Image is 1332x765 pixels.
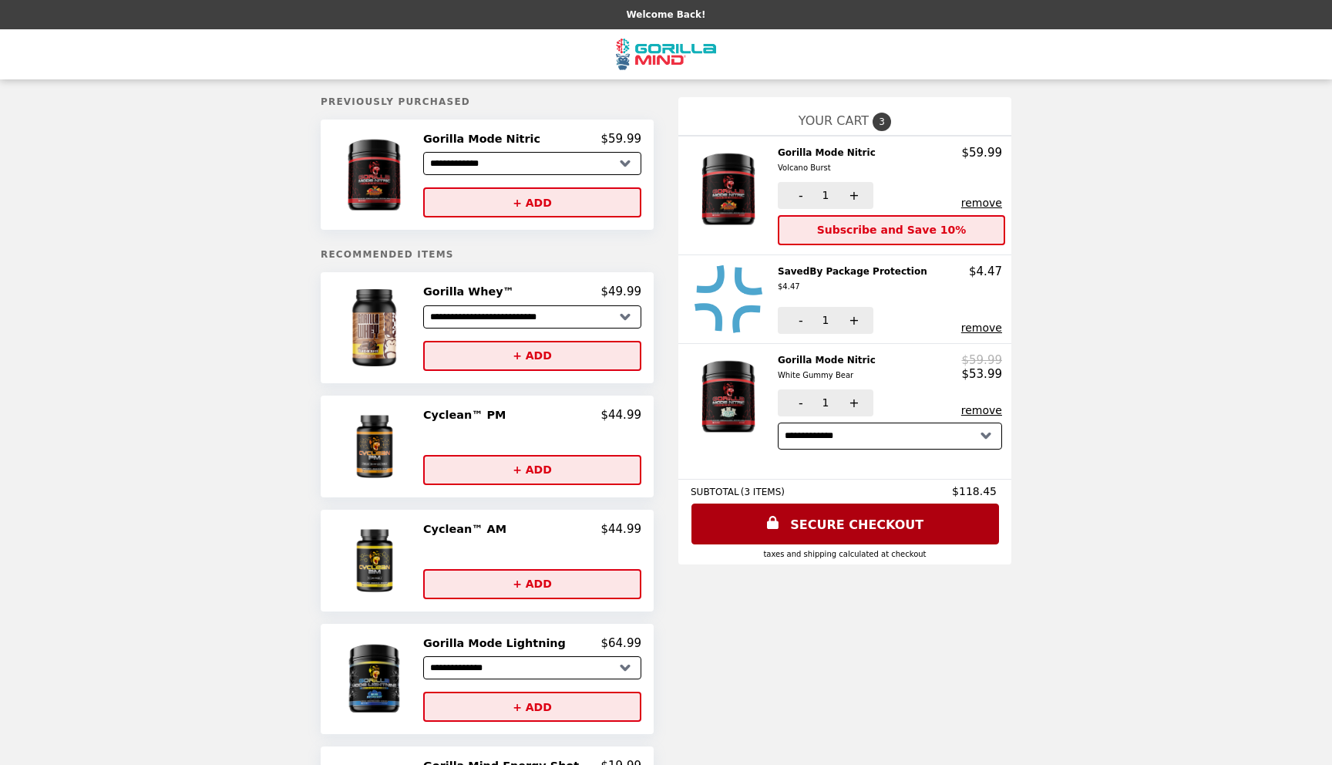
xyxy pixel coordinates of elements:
[423,305,641,329] select: Select a product variant
[778,146,882,176] h2: Gorilla Mode Nitric
[694,265,767,334] img: SavedBy Package Protection
[423,522,513,536] h2: Cyclean™ AM
[778,161,876,175] div: Volcano Burst
[822,189,829,201] span: 1
[600,522,641,536] p: $44.99
[822,314,829,326] span: 1
[822,396,829,409] span: 1
[961,146,1002,160] p: $59.99
[778,307,820,334] button: -
[691,550,999,558] div: Taxes and Shipping calculated at checkout
[321,96,654,107] h5: Previously Purchased
[691,504,999,544] a: SECURE CHECKOUT
[336,408,417,485] img: Cyclean™ PM
[423,569,641,599] button: + ADD
[778,215,1005,245] button: Subscribe and Save 10%
[423,285,520,298] h2: Gorilla Whey™
[952,485,999,497] span: $118.45
[600,408,641,422] p: $44.99
[423,455,641,485] button: + ADD
[321,249,654,260] h5: Recommended Items
[873,113,891,131] span: 3
[831,182,873,209] button: +
[741,487,785,497] span: ( 3 ITEMS )
[778,369,876,382] div: White Gummy Bear
[778,265,933,295] h2: SavedBy Package Protection
[336,522,417,599] img: Cyclean™ AM
[685,146,775,232] img: Gorilla Mode Nitric
[600,285,641,298] p: $49.99
[961,367,1002,381] p: $53.99
[600,636,641,650] p: $64.99
[423,408,512,422] h2: Cyclean™ PM
[600,132,641,146] p: $59.99
[778,353,882,383] h2: Gorilla Mode Nitric
[616,39,716,70] img: Brand Logo
[961,322,1002,334] button: remove
[626,9,705,20] p: Welcome Back!
[331,285,421,370] img: Gorilla Whey™
[331,636,421,722] img: Gorilla Mode Lightning
[423,341,641,371] button: + ADD
[423,152,641,175] select: Select a product variant
[831,389,873,416] button: +
[961,404,1002,416] button: remove
[423,636,572,650] h2: Gorilla Mode Lightning
[423,187,641,217] button: + ADD
[799,113,869,128] span: YOUR CART
[778,423,1002,450] select: Select a subscription option
[778,280,927,294] div: $4.47
[423,656,641,679] select: Select a product variant
[961,353,1002,367] p: $59.99
[691,487,741,497] span: SUBTOTAL
[423,132,547,146] h2: Gorilla Mode Nitric
[423,692,641,722] button: + ADD
[331,132,421,217] img: Gorilla Mode Nitric
[831,307,873,334] button: +
[685,353,775,440] img: Gorilla Mode Nitric
[778,389,820,416] button: -
[961,197,1002,209] button: remove
[778,182,820,209] button: -
[969,265,1002,278] p: $4.47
